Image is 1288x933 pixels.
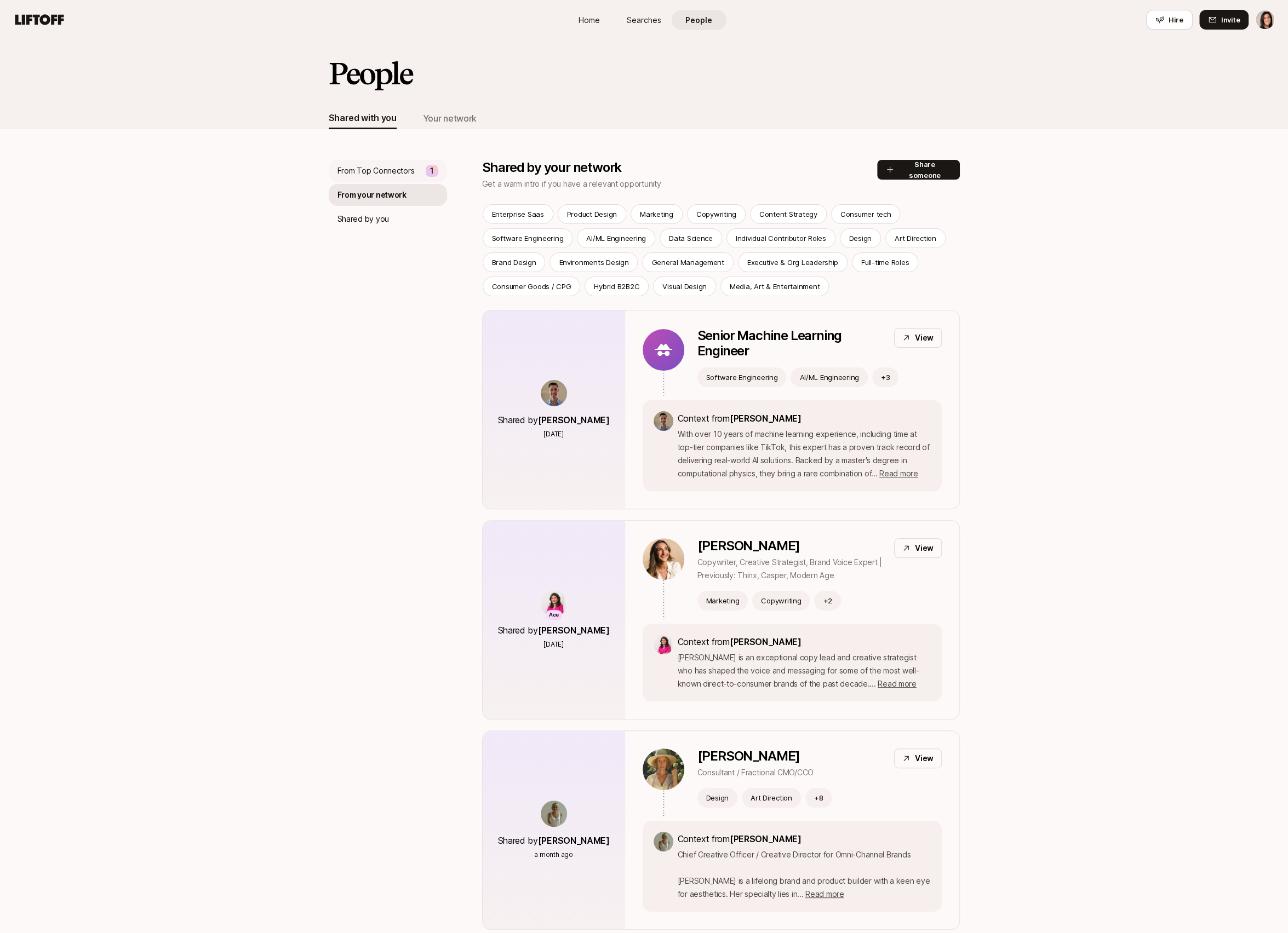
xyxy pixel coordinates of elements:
[538,835,610,846] span: [PERSON_NAME]
[895,233,936,244] p: Art Direction
[706,792,729,803] p: Design
[669,233,713,244] p: Data Science
[840,209,891,220] p: Consumer tech
[730,281,820,292] div: Media, Art & Entertainment
[747,257,838,268] p: Executive & Org Leadership
[759,209,817,220] p: Content Strategy
[861,257,909,268] p: Full-time Roles
[492,233,564,244] p: Software Engineering
[697,766,814,779] p: Consultant / Fractional CMO/CCO
[538,625,610,636] span: [PERSON_NAME]
[492,281,571,292] p: Consumer Goods / CPG
[761,595,801,606] p: Copywriting
[492,257,536,268] p: Brand Design
[651,257,724,268] p: General Management
[562,10,617,30] a: Home
[543,640,564,649] p: [DATE]
[337,164,415,177] p: From Top Connectors
[482,310,960,509] a: Shared by[PERSON_NAME][DATE]Senior Machine Learning EngineerViewSoftware EngineeringAI/ML Enginee...
[567,209,617,220] p: Product Design
[805,788,832,808] button: +8
[697,748,814,764] p: [PERSON_NAME]
[872,367,899,387] button: +3
[329,57,412,90] h2: People
[1221,14,1240,25] span: Invite
[543,429,564,439] p: [DATE]
[730,413,802,424] span: [PERSON_NAME]
[423,107,477,129] button: Your network
[586,233,646,244] p: AI/ML Engineering
[814,591,841,611] button: +2
[696,209,736,220] div: Copywriting
[1199,10,1249,30] button: Invite
[678,848,931,901] p: Chief Creative Officer / Creative Director for Omni-Channel Brands [PERSON_NAME] is a lifelong br...
[697,328,885,359] p: Senior Machine Learning Engineer
[730,636,802,647] span: [PERSON_NAME]
[498,833,610,848] p: Shared by
[534,850,573,860] p: a month ago
[654,832,673,851] img: ffe3e81d_ce64_47de_b404_400ce086f21d.jpg
[730,833,802,844] span: [PERSON_NAME]
[678,411,931,425] p: Context from
[329,111,397,125] div: Shared with you
[805,889,844,899] span: Read more
[482,160,877,175] p: Shared by your network
[482,177,877,191] p: Get a warm intro if you have a relevant opportunity
[549,611,559,620] p: Ace
[678,428,931,480] p: With over 10 years of machine learning experience, including time at top-tier companies like TikT...
[654,635,673,654] img: 9e09e871_5697_442b_ae6e_b16e3f6458f8.jpg
[706,595,740,606] p: Marketing
[492,209,544,220] p: Enterprise Saas
[799,372,859,383] p: AI/ML Engineering
[1256,10,1274,29] img: Eleanor Morgan
[877,160,960,180] button: Share someone
[594,281,639,292] p: Hybrid B2B2C
[541,800,567,827] img: ffe3e81d_ce64_47de_b404_400ce086f21d.jpg
[654,411,673,431] img: bf8f663c_42d6_4f7d_af6b_5f71b9527721.jpg
[337,188,407,201] p: From your network
[915,542,934,555] p: View
[482,730,960,930] a: Shared by[PERSON_NAME]a month ago[PERSON_NAME]Consultant / Fractional CMO/CCOViewDesignArt Direct...
[559,257,628,268] p: Environments Design
[482,520,960,719] a: AceShared by[PERSON_NAME][DATE][PERSON_NAME]Copywriter, Creative Strategist, Brand Voice Expert |...
[697,556,885,582] p: Copywriter, Creative Strategist, Brand Voice Expert | Previously: Thinx, Casper, Modern Age
[643,748,684,790] img: 6d6ceff9_1fe7_4b2f_ab6d_0c1aaacf4f8f.jpg
[879,469,918,478] span: Read more
[662,281,707,292] p: Visual Design
[430,164,434,177] p: 1
[849,233,872,244] p: Design
[640,209,673,220] p: Marketing
[1169,14,1183,25] span: Hire
[541,380,567,406] img: bf8f663c_42d6_4f7d_af6b_5f71b9527721.jpg
[329,107,397,129] button: Shared with you
[697,538,885,554] p: [PERSON_NAME]
[706,372,778,383] p: Software Engineering
[498,413,610,427] p: Shared by
[538,414,610,425] span: [PERSON_NAME]
[915,331,934,344] p: View
[627,14,661,26] span: Searches
[1255,10,1275,30] button: Eleanor Morgan
[678,635,931,649] p: Context from
[736,233,826,244] div: Individual Contributor Roles
[751,792,792,803] div: Art Direction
